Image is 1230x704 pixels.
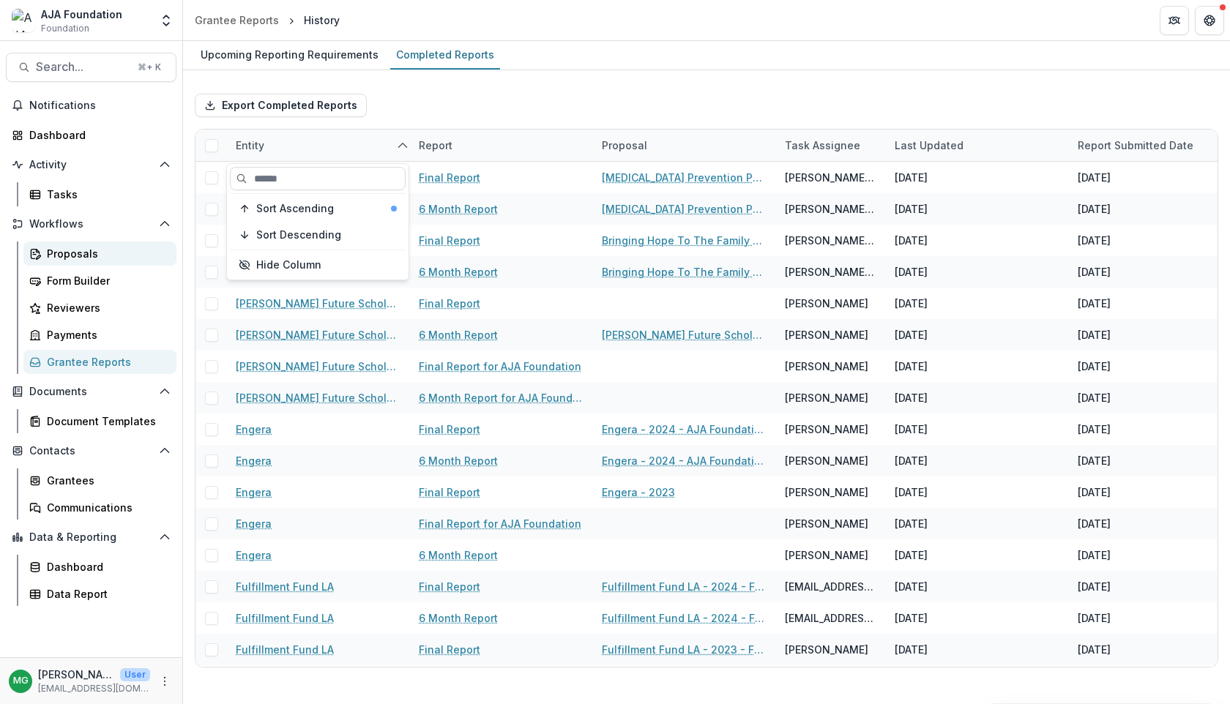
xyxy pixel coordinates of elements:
div: [DATE] [1078,327,1111,342]
div: Data Report [47,586,165,602]
div: [DATE] [895,516,928,531]
div: [DATE] [895,453,928,468]
div: History [304,12,340,28]
button: Get Help [1195,6,1224,35]
a: 6 Month Report for AJA Foundation [419,390,584,405]
a: Final Report [419,422,480,437]
div: [PERSON_NAME] [785,484,868,500]
div: ⌘ + K [135,59,164,75]
a: Engera [236,453,272,468]
div: Proposals [47,246,165,261]
a: Fulfillment Fund LA - 2024 - Fulfillment Fund Historical [602,579,767,594]
a: Fulfillment Fund LA - 2024 - Fulfillment Fund Historical [602,610,767,626]
div: Task Assignee [776,130,886,161]
div: [DATE] [895,296,928,311]
div: Dashboard [47,559,165,574]
a: Grantee Reports [23,350,176,374]
div: [DATE] [1078,610,1111,626]
button: Open Workflows [6,212,176,236]
a: 6 Month Report [419,201,498,217]
div: [PERSON_NAME][EMAIL_ADDRESS][DOMAIN_NAME] [785,170,877,185]
div: Entity [227,130,410,161]
a: Dashboard [6,123,176,147]
div: [DATE] [1078,484,1111,500]
span: Documents [29,386,153,398]
div: Payments [47,327,165,342]
div: Last Updated [886,138,972,153]
div: [DATE] [1078,516,1111,531]
div: Last Updated [886,130,1069,161]
a: Engera [236,484,272,500]
div: [DATE] [895,547,928,563]
div: [PERSON_NAME] [785,516,868,531]
div: Grantee Reports [47,354,165,370]
a: Final Report for AJA Foundation [419,516,581,531]
div: Report [410,130,593,161]
a: [MEDICAL_DATA] Prevention Partners - 2024 - AJA Foundation Grant Application [602,201,767,217]
span: Sort Descending [256,229,341,241]
div: [EMAIL_ADDRESS][DOMAIN_NAME] [785,610,877,626]
a: Engera [236,547,272,563]
a: [PERSON_NAME] Future Scholars - 2024 - AJA Foundation Grant Application [602,327,767,342]
a: Proposals [23,241,176,266]
div: [DATE] [1078,201,1111,217]
div: [PERSON_NAME] [785,453,868,468]
div: [PERSON_NAME] [785,327,868,342]
div: [DATE] [895,233,928,248]
div: [DATE] [895,170,928,185]
svg: sorted ascending [397,140,409,151]
a: Fulfillment Fund LA [236,642,334,657]
div: Dashboard [29,127,165,143]
a: Final Report [419,579,480,594]
span: Contacts [29,445,153,457]
nav: breadcrumb [189,10,346,31]
a: Final Report [419,233,480,248]
div: [PERSON_NAME][EMAIL_ADDRESS][DOMAIN_NAME] [785,264,877,280]
div: [PERSON_NAME] [785,359,868,374]
div: [DATE] [895,359,928,374]
button: Partners [1160,6,1189,35]
button: Open entity switcher [156,6,176,35]
div: [DATE] [1078,547,1111,563]
button: Sort Ascending [230,197,406,220]
button: Search... [6,53,176,82]
a: Reviewers [23,296,176,320]
span: Sort Ascending [256,203,334,215]
div: Tasks [47,187,165,202]
button: Open Activity [6,153,176,176]
div: [PERSON_NAME] [785,296,868,311]
div: [DATE] [895,201,928,217]
div: Report [410,138,461,153]
div: Entity [227,138,273,153]
div: [PERSON_NAME] [785,547,868,563]
div: [DATE] [895,484,928,500]
div: Proposal [593,130,776,161]
button: Hide Column [230,253,406,277]
div: AJA Foundation [41,7,122,22]
div: [DATE] [895,422,928,437]
div: [DATE] [1078,233,1111,248]
div: Task Assignee [776,138,869,153]
div: [DATE] [1078,390,1111,405]
div: [DATE] [895,642,928,657]
button: Open Data & Reporting [6,525,176,549]
div: [DATE] [895,327,928,342]
a: Final Report [419,170,480,185]
a: Engera [236,516,272,531]
a: [PERSON_NAME] Future Scholars [236,327,401,342]
span: Notifications [29,100,171,112]
div: [PERSON_NAME] [785,422,868,437]
a: Grantee Reports [189,10,285,31]
div: [DATE] [1078,422,1111,437]
a: 6 Month Report [419,610,498,626]
div: [PERSON_NAME][EMAIL_ADDRESS][DOMAIN_NAME] [785,201,877,217]
div: [PERSON_NAME][EMAIL_ADDRESS][DOMAIN_NAME] [785,233,877,248]
a: 6 Month Report [419,453,498,468]
div: [DATE] [895,579,928,594]
div: [PERSON_NAME] [785,390,868,405]
a: Engera - 2024 - AJA Foundation Grant Application [602,422,767,437]
a: Fulfillment Fund LA [236,610,334,626]
div: [DATE] [895,610,928,626]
